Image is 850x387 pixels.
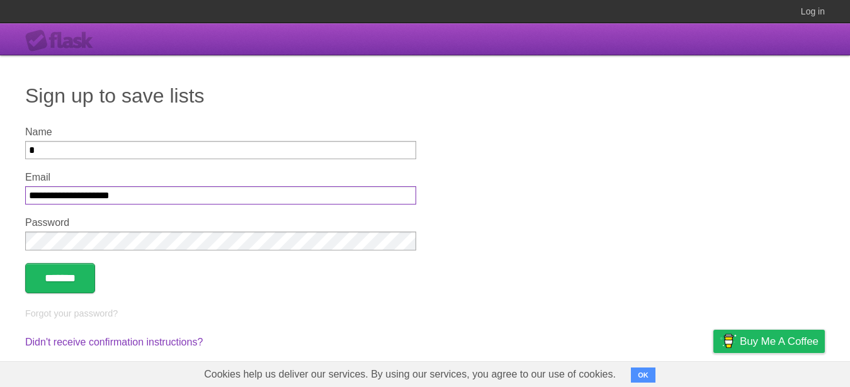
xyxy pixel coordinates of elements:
[25,337,203,347] a: Didn't receive confirmation instructions?
[720,330,737,352] img: Buy me a coffee
[25,308,118,318] a: Forgot your password?
[713,330,825,353] a: Buy me a coffee
[191,362,628,387] span: Cookies help us deliver our services. By using our services, you agree to our use of cookies.
[25,81,825,111] h1: Sign up to save lists
[25,172,416,183] label: Email
[25,30,101,52] div: Flask
[25,217,416,228] label: Password
[631,367,655,383] button: OK
[740,330,819,352] span: Buy me a coffee
[25,126,416,138] label: Name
